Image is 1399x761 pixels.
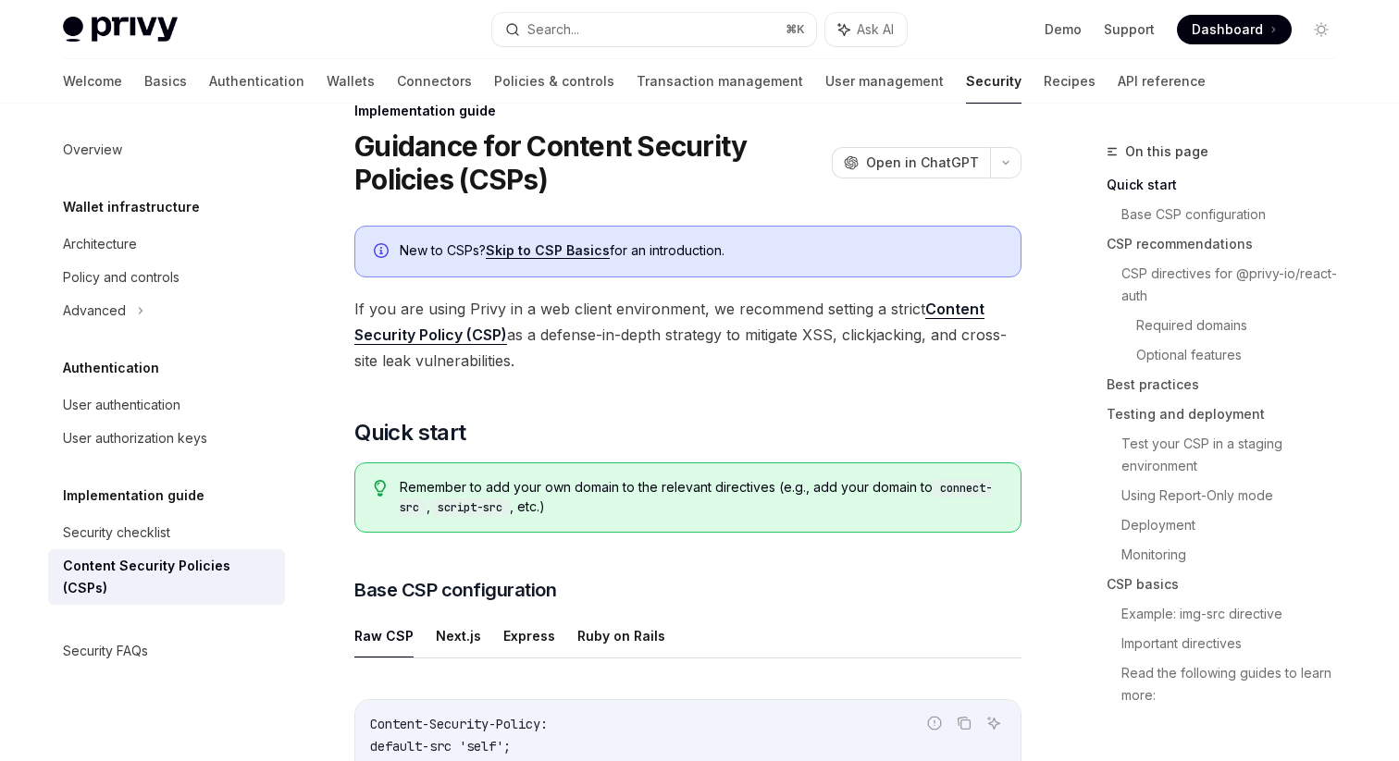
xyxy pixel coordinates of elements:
a: Read the following guides to learn more: [1121,658,1351,710]
a: Important directives [1121,629,1351,658]
button: Ruby on Rails [577,614,665,657]
svg: Tip [374,480,387,497]
div: Search... [527,18,579,41]
div: Content Security Policies (CSPs) [63,555,274,599]
a: Skip to CSP Basics [486,242,610,259]
a: Architecture [48,227,285,261]
div: Security FAQs [63,640,148,662]
span: Open in ChatGPT [866,153,979,172]
a: Demo [1045,20,1082,39]
h5: Authentication [63,357,159,379]
button: Toggle dark mode [1306,15,1336,44]
a: Best practices [1107,370,1351,399]
a: Policy and controls [48,261,285,294]
a: Test your CSP in a staging environment [1121,429,1351,481]
button: Next.js [436,614,481,657]
div: Advanced [63,300,126,322]
a: Security checklist [48,516,285,549]
a: Monitoring [1121,540,1351,570]
a: Required domains [1136,311,1351,340]
code: script-src [430,498,510,517]
a: User authorization keys [48,422,285,455]
h5: Implementation guide [63,485,204,507]
a: Recipes [1044,59,1096,104]
a: Overview [48,133,285,166]
h5: Wallet infrastructure [63,196,200,218]
h1: Guidance for Content Security Policies (CSPs) [354,129,824,196]
a: Example: img-src directive [1121,599,1351,629]
svg: Info [374,243,392,262]
button: Ask AI [982,711,1006,735]
div: Policy and controls [63,266,180,288]
span: Quick start [354,418,465,448]
div: Architecture [63,233,137,255]
span: On this page [1125,141,1208,163]
a: Wallets [327,59,375,104]
div: User authorization keys [63,427,207,449]
a: Security [966,59,1021,104]
a: Authentication [209,59,304,104]
a: Testing and deployment [1107,399,1351,429]
span: Dashboard [1192,20,1263,39]
a: Policies & controls [494,59,614,104]
a: User management [825,59,944,104]
a: Support [1104,20,1155,39]
a: Connectors [397,59,472,104]
span: If you are using Privy in a web client environment, we recommend setting a strict as a defense-in... [354,296,1021,374]
a: Optional features [1136,340,1351,370]
button: Open in ChatGPT [832,147,990,178]
a: API reference [1118,59,1206,104]
span: Ask AI [857,20,894,39]
a: Security FAQs [48,634,285,668]
button: Express [503,614,555,657]
a: CSP directives for @privy-io/react-auth [1121,259,1351,311]
button: Copy the contents from the code block [952,711,976,735]
a: Transaction management [637,59,803,104]
span: Content-Security-Policy: [370,716,548,732]
button: Search...⌘K [492,13,816,46]
div: User authentication [63,394,180,416]
div: Overview [63,139,122,161]
div: New to CSPs? for an introduction. [400,241,1002,262]
span: ⌘ K [786,22,805,37]
a: Dashboard [1177,15,1292,44]
button: Ask AI [825,13,907,46]
code: connect-src [400,479,992,517]
span: Base CSP configuration [354,577,556,603]
a: Base CSP configuration [1121,200,1351,229]
a: Welcome [63,59,122,104]
div: Implementation guide [354,102,1021,120]
a: User authentication [48,388,285,422]
button: Raw CSP [354,614,414,657]
img: light logo [63,17,178,43]
a: Deployment [1121,510,1351,540]
button: Report incorrect code [922,711,947,735]
span: default-src 'self'; [370,738,511,755]
div: Security checklist [63,522,170,544]
a: Content Security Policies (CSPs) [48,549,285,605]
a: CSP basics [1107,570,1351,599]
a: Basics [144,59,187,104]
a: Quick start [1107,170,1351,200]
a: Using Report-Only mode [1121,481,1351,510]
a: CSP recommendations [1107,229,1351,259]
span: Remember to add your own domain to the relevant directives (e.g., add your domain to , , etc.) [400,478,1002,517]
